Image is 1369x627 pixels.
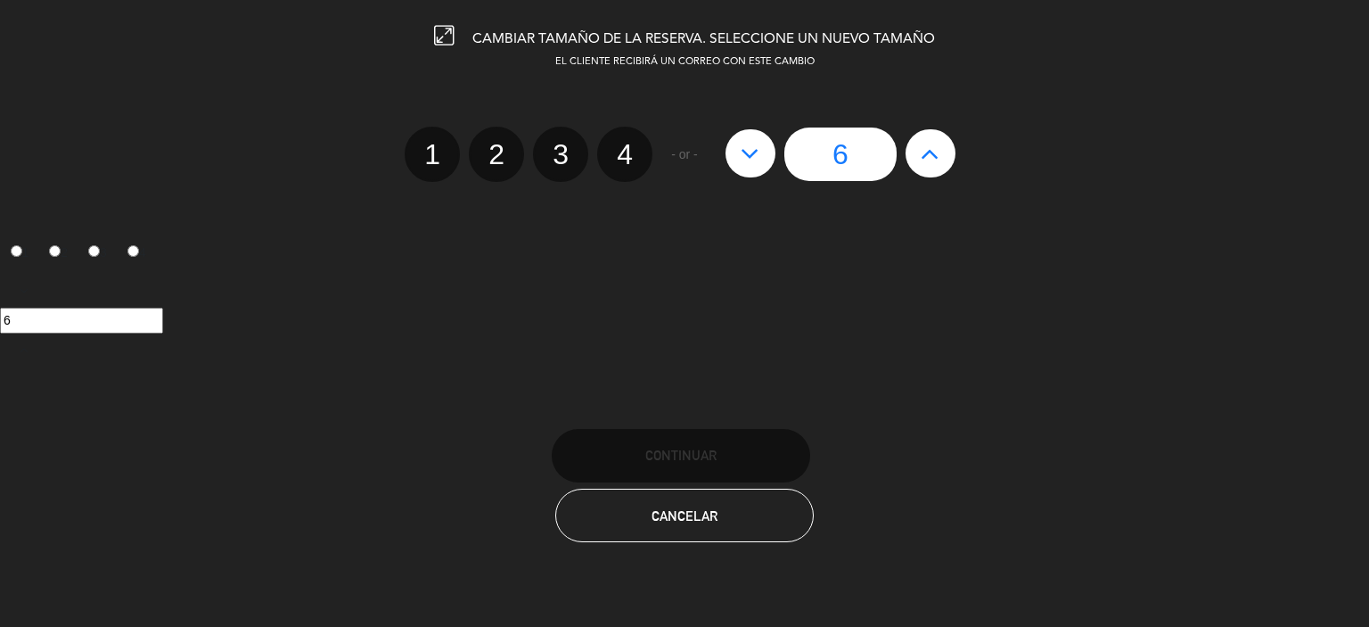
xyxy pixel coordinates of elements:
label: 3 [533,127,588,182]
label: 2 [39,238,78,268]
span: EL CLIENTE RECIBIRÁ UN CORREO CON ESTE CAMBIO [555,57,815,67]
span: - or - [671,144,698,165]
span: Cancelar [652,508,717,524]
label: 4 [117,238,156,268]
button: Continuar [552,429,810,483]
input: 1 [11,245,22,257]
label: 1 [405,127,460,182]
input: 4 [127,245,139,257]
label: 4 [597,127,652,182]
span: CAMBIAR TAMAÑO DE LA RESERVA. SELECCIONE UN NUEVO TAMAÑO [472,32,935,46]
label: 2 [469,127,524,182]
label: 3 [78,238,118,268]
span: Continuar [645,448,717,463]
input: 2 [49,245,61,257]
button: Cancelar [555,489,814,542]
input: 3 [88,245,100,257]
